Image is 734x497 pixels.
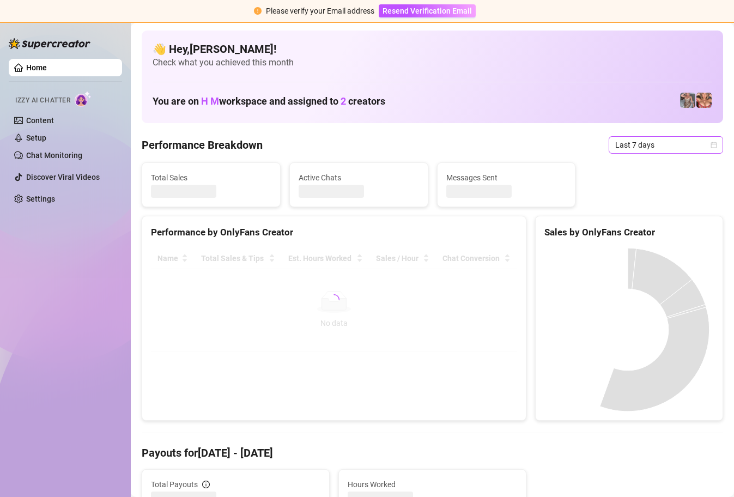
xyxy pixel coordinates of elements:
h4: 👋 Hey, [PERSON_NAME] ! [153,41,712,57]
button: Resend Verification Email [379,4,476,17]
img: logo-BBDzfeDw.svg [9,38,90,49]
h1: You are on workspace and assigned to creators [153,95,385,107]
img: AI Chatter [75,91,92,107]
span: info-circle [202,481,210,488]
span: Total Sales [151,172,271,184]
span: Total Payouts [151,478,198,490]
span: Izzy AI Chatter [15,95,70,106]
span: calendar [711,142,717,148]
a: Discover Viral Videos [26,173,100,181]
span: 2 [341,95,346,107]
a: Settings [26,195,55,203]
a: Content [26,116,54,125]
img: pennylondon [696,93,712,108]
span: Check what you achieved this month [153,57,712,69]
img: pennylondonvip [680,93,695,108]
h4: Payouts for [DATE] - [DATE] [142,445,723,460]
div: Please verify your Email address [266,5,374,17]
span: Hours Worked [348,478,517,490]
a: Setup [26,134,46,142]
span: H M [201,95,219,107]
h4: Performance Breakdown [142,137,263,153]
span: loading [328,294,340,306]
span: Active Chats [299,172,419,184]
a: Chat Monitoring [26,151,82,160]
a: Home [26,63,47,72]
div: Performance by OnlyFans Creator [151,225,517,240]
span: Resend Verification Email [383,7,472,15]
span: Last 7 days [615,137,717,153]
div: Sales by OnlyFans Creator [544,225,714,240]
span: Messages Sent [446,172,567,184]
span: exclamation-circle [254,7,262,15]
